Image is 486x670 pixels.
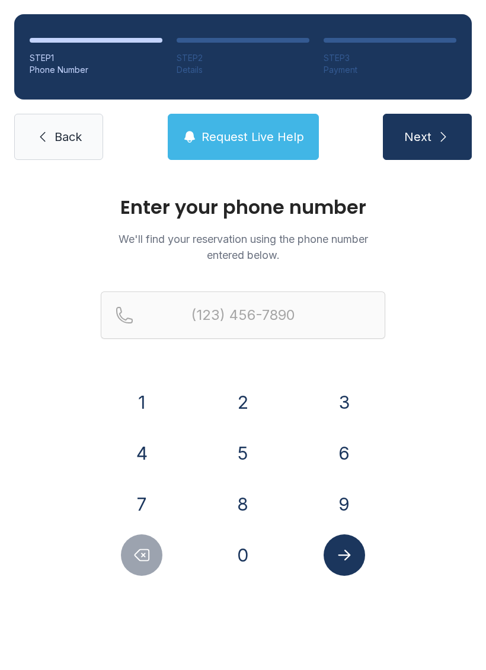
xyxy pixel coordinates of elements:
[222,483,264,525] button: 8
[324,382,365,423] button: 3
[30,52,162,64] div: STEP 1
[222,432,264,474] button: 5
[30,64,162,76] div: Phone Number
[101,231,385,263] p: We'll find your reservation using the phone number entered below.
[222,534,264,576] button: 0
[324,52,456,64] div: STEP 3
[202,129,304,145] span: Request Live Help
[101,291,385,339] input: Reservation phone number
[121,483,162,525] button: 7
[324,64,456,76] div: Payment
[101,198,385,217] h1: Enter your phone number
[324,534,365,576] button: Submit lookup form
[404,129,431,145] span: Next
[177,64,309,76] div: Details
[121,382,162,423] button: 1
[177,52,309,64] div: STEP 2
[222,382,264,423] button: 2
[324,483,365,525] button: 9
[121,534,162,576] button: Delete number
[121,432,162,474] button: 4
[324,432,365,474] button: 6
[55,129,82,145] span: Back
